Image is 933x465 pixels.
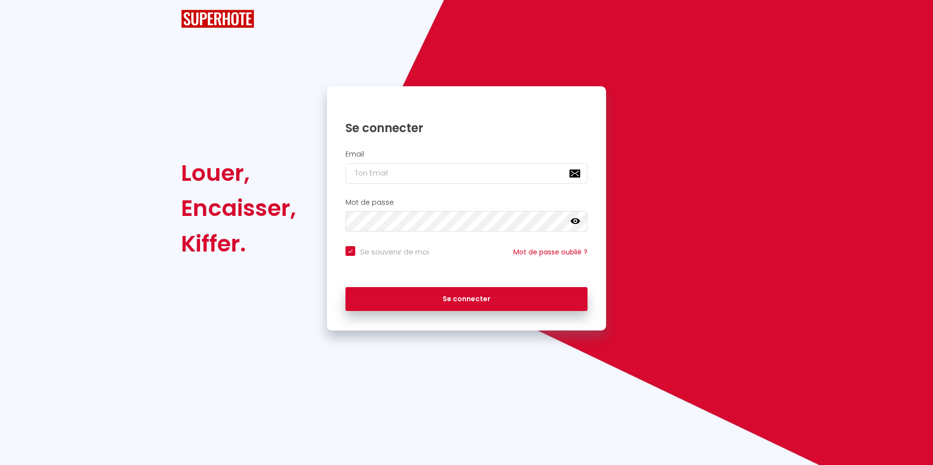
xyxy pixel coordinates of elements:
[181,155,296,191] div: Louer,
[181,226,296,261] div: Kiffer.
[345,287,588,311] button: Se connecter
[345,163,588,184] input: Ton Email
[345,120,588,136] h1: Se connecter
[345,198,588,207] h2: Mot de passe
[345,150,588,158] h2: Email
[181,10,254,28] img: SuperHote logo
[513,247,588,257] a: Mot de passe oublié ?
[181,191,296,226] div: Encaisser,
